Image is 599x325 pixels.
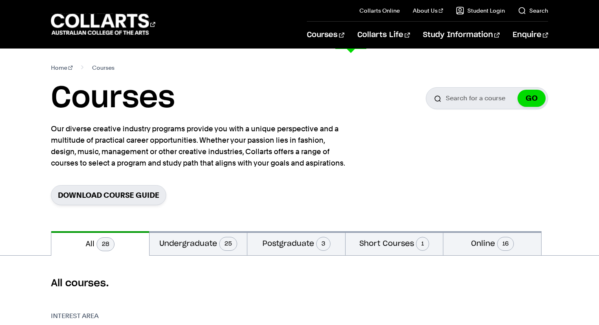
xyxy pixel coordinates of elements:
[51,311,148,321] h3: Interest Area
[426,87,548,109] input: Search for a course
[92,62,115,73] span: Courses
[359,7,400,15] a: Collarts Online
[97,237,115,251] span: 28
[413,7,443,15] a: About Us
[219,237,237,251] span: 25
[51,80,175,117] h1: Courses
[51,185,166,205] a: Download Course Guide
[51,62,73,73] a: Home
[518,90,546,107] button: GO
[357,22,410,49] a: Collarts Life
[416,237,429,251] span: 1
[456,7,505,15] a: Student Login
[443,231,541,255] button: Online16
[247,231,345,255] button: Postgraduate3
[316,237,330,251] span: 3
[51,231,149,256] button: All28
[307,22,344,49] a: Courses
[518,7,548,15] a: Search
[346,231,443,255] button: Short Courses1
[51,13,155,36] div: Go to homepage
[51,277,548,290] h2: All courses.
[51,123,348,169] p: Our diverse creative industry programs provide you with a unique perspective and a multitude of p...
[150,231,247,255] button: Undergraduate25
[497,237,514,251] span: 16
[423,22,500,49] a: Study Information
[513,22,548,49] a: Enquire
